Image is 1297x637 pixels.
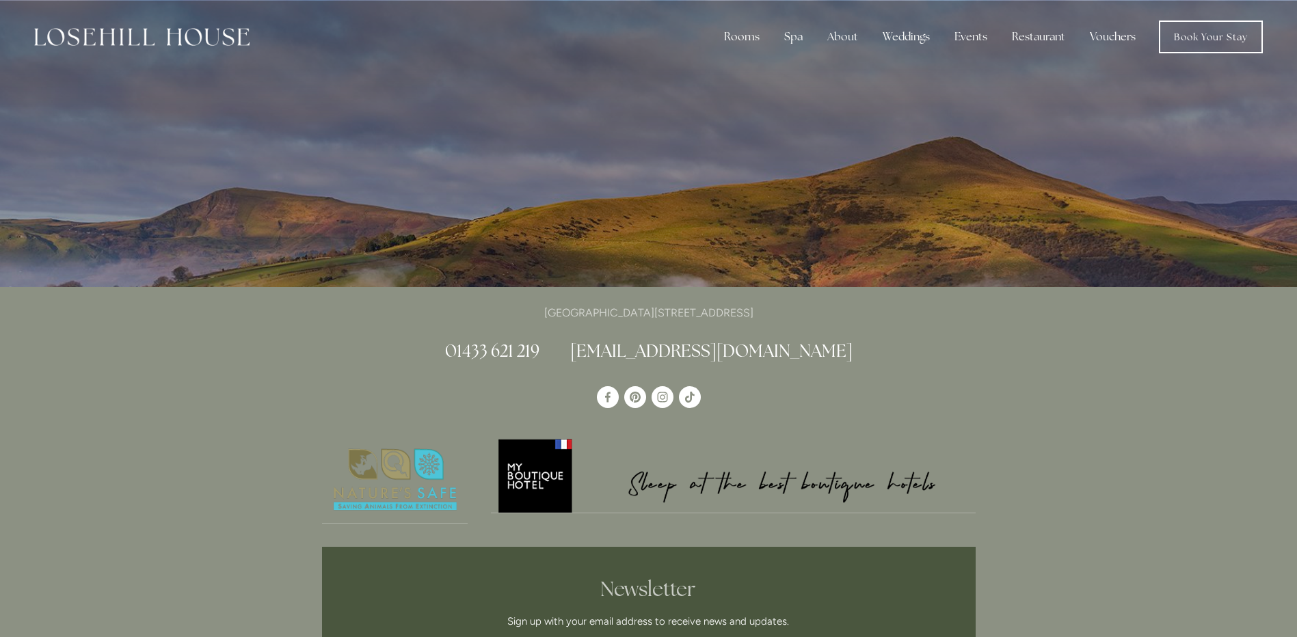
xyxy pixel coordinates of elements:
[713,23,771,51] div: Rooms
[1001,23,1076,51] div: Restaurant
[34,28,250,46] img: Losehill House
[570,340,853,362] a: [EMAIL_ADDRESS][DOMAIN_NAME]
[872,23,941,51] div: Weddings
[773,23,814,51] div: Spa
[1079,23,1147,51] a: Vouchers
[491,437,976,513] img: My Boutique Hotel - Logo
[397,577,901,601] h2: Newsletter
[679,386,701,408] a: TikTok
[1159,21,1263,53] a: Book Your Stay
[322,437,468,523] img: Nature's Safe - Logo
[624,386,646,408] a: Pinterest
[445,340,539,362] a: 01433 621 219
[652,386,673,408] a: Instagram
[397,613,901,629] p: Sign up with your email address to receive news and updates.
[597,386,619,408] a: Losehill House Hotel & Spa
[816,23,869,51] div: About
[944,23,998,51] div: Events
[322,303,976,322] p: [GEOGRAPHIC_DATA][STREET_ADDRESS]
[322,437,468,524] a: Nature's Safe - Logo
